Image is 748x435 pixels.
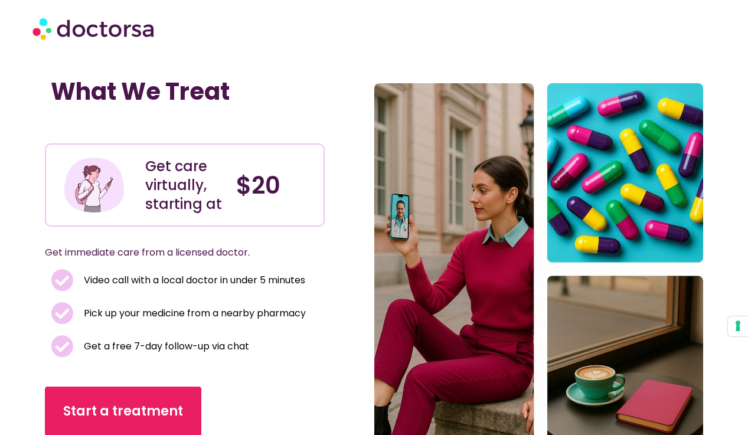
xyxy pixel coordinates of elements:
p: Get immediate care from a licensed doctor. [45,244,296,261]
span: Pick up your medicine from a nearby pharmacy [81,305,306,322]
h4: $20 [236,171,315,199]
span: Get a free 7-day follow-up via chat [81,338,249,355]
button: Your consent preferences for tracking technologies [728,316,748,336]
iframe: Customer reviews powered by Trustpilot [51,117,228,132]
span: Video call with a local doctor in under 5 minutes [81,272,305,289]
img: Illustration depicting a young woman in a casual outfit, engaged with her smartphone. She has a p... [63,153,126,217]
span: Start a treatment [63,402,183,421]
h1: What We Treat [51,77,319,106]
div: Get care virtually, starting at [145,157,224,214]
